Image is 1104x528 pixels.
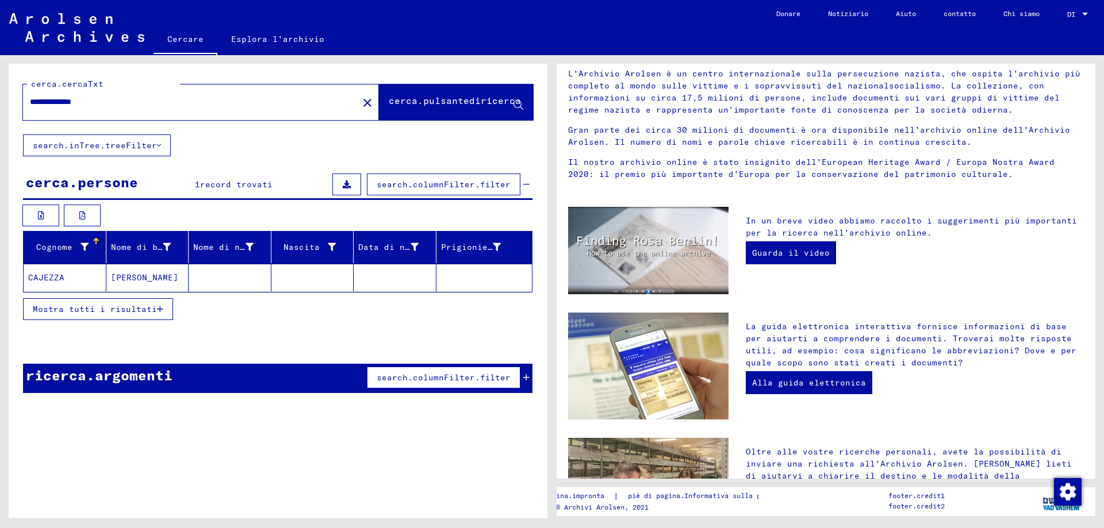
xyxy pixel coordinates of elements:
[568,68,1080,115] font: L'Archivio Arolsen è un centro internazionale sulla persecuzione nazista, che ospita l'archivio p...
[28,272,64,283] font: CAJEZZA
[154,25,217,55] a: Cercare
[111,272,178,283] font: [PERSON_NAME]
[24,231,106,263] mat-header-cell: Cognome
[358,242,436,252] font: Data di nascita
[516,490,614,502] a: piè di pagina.impronta
[193,242,271,252] font: Nome di nascita
[1053,477,1081,505] div: Modifica consenso
[111,242,199,252] font: Nome di battesimo
[231,34,324,44] font: Esplora l'archivio
[9,13,144,42] img: Arolsen_neg.svg
[441,242,513,252] font: Prigioniero n.
[283,242,320,252] font: Nascita
[367,174,520,195] button: search.columnFilter.filter
[944,9,976,18] font: contatto
[389,95,521,106] font: cerca.pulsantediricerca
[23,134,171,156] button: search.inTree.treeFilter
[746,371,872,394] a: Alla guida elettronica
[379,84,533,120] button: cerca.pulsantediricerca
[361,96,374,110] mat-icon: close
[36,242,72,252] font: Cognome
[746,321,1076,368] font: La guida elettronica interattiva fornisce informazioni di base per aiutarti a comprendere i docum...
[568,313,729,419] img: eguide.jpg
[888,491,945,500] font: footer.credit1
[746,241,836,264] a: Guarda il video
[271,231,354,263] mat-header-cell: Nascita
[33,140,157,151] font: search.inTree.treeFilter
[568,207,729,294] img: video.jpg
[746,215,1077,238] font: In un breve video abbiamo raccolto i suggerimenti più importanti per la ricerca nell'archivio onl...
[106,231,189,263] mat-header-cell: Nome di battesimo
[31,79,103,89] font: cerca.cercaTxt
[200,179,273,190] font: record trovati
[189,231,271,263] mat-header-cell: Nome di nascita
[516,491,604,500] font: piè di pagina.impronta
[217,25,338,53] a: Esplora l'archivio
[354,231,436,263] mat-header-cell: Data di nascita
[276,238,354,256] div: Nascita
[628,491,785,500] font: piè di pagina.Informativa sulla privacy
[33,304,157,314] font: Mostra tutti i risultati
[358,238,436,256] div: Data di nascita
[195,179,200,190] font: 1
[28,238,106,256] div: Cognome
[26,367,172,384] font: ricerca.argomenti
[888,502,945,510] font: footer.credit2
[1054,478,1082,506] img: Modifica consenso
[111,238,189,256] div: Nome di battesimo
[367,367,520,388] button: search.columnFilter.filter
[1067,10,1075,18] font: DI
[776,9,800,18] font: Donare
[1003,9,1040,18] font: Chi siamo
[23,298,173,320] button: Mostra tutti i risultati
[516,503,649,511] font: Copyright © Archivi Arolsen, 2021
[26,174,138,191] font: cerca.persone
[436,231,532,263] mat-header-cell: Prigioniero n.
[356,91,379,114] button: Chiaro
[746,446,1072,505] font: Oltre alle vostre ricerche personali, avete la possibilità di inviare una richiesta all'Archivio ...
[619,490,799,502] a: piè di pagina.Informativa sulla privacy
[1040,487,1083,515] img: yv_logo.png
[441,238,519,256] div: Prigioniero n.
[568,157,1055,179] font: Il nostro archivio online è stato insignito dell'European Heritage Award / Europa Nostra Award 20...
[614,491,619,501] font: |
[193,238,271,256] div: Nome di nascita
[377,372,511,383] font: search.columnFilter.filter
[828,9,868,18] font: Notiziario
[377,179,511,190] font: search.columnFilter.filter
[896,9,916,18] font: Aiuto
[167,34,204,44] font: Cercare
[752,248,830,258] font: Guarda il video
[568,125,1070,147] font: Gran parte dei circa 30 milioni di documenti è ora disponibile nell'archivio online dell'Archivio...
[752,377,866,388] font: Alla guida elettronica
